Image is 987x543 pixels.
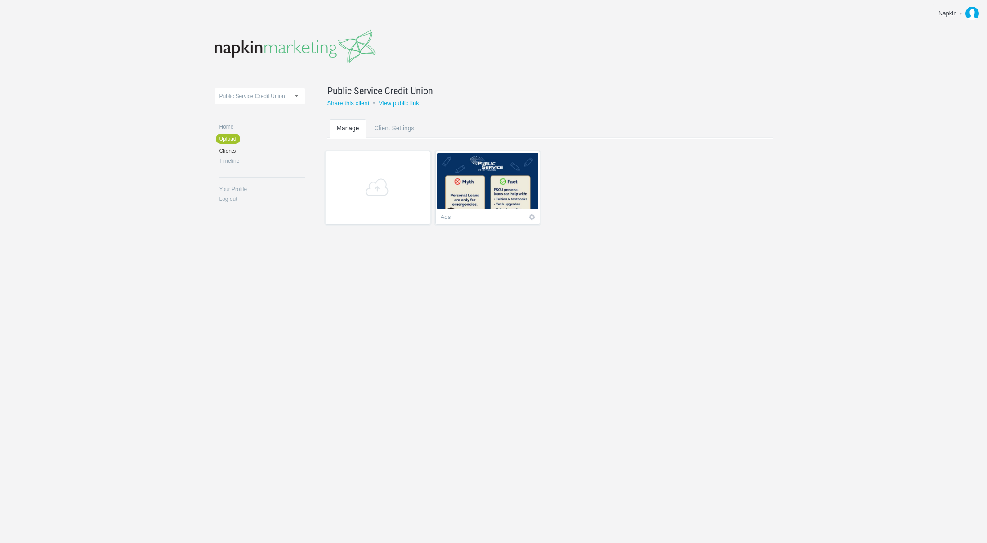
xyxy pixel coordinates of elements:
[379,100,419,107] a: View public link
[219,196,305,202] a: Log out
[219,158,305,164] a: Timeline
[219,187,305,192] a: Your Profile
[327,100,370,107] a: Share this client
[215,29,376,63] img: napkinmarketing-logo_20160520102043.png
[434,150,541,226] li: Contains 27 images
[219,93,285,99] span: Public Service Credit Union
[219,148,305,154] a: Clients
[965,7,979,20] img: 962c44cf9417398e979bba9dc8fee69e
[932,4,983,22] a: Napkin
[441,214,524,223] div: Ads
[327,84,433,98] span: Public Service Credit Union
[326,151,430,225] a: +
[330,119,366,155] a: Manage
[216,134,240,144] a: Upload
[367,119,421,155] a: Client Settings
[528,213,536,221] a: Icon
[373,100,375,107] small: •
[327,84,751,98] a: Public Service Credit Union
[219,124,305,129] a: Home
[938,9,957,18] div: Napkin
[331,178,424,196] span: +
[437,153,538,209] img: napkinmarketing_5a3jbl_thumb.jpg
